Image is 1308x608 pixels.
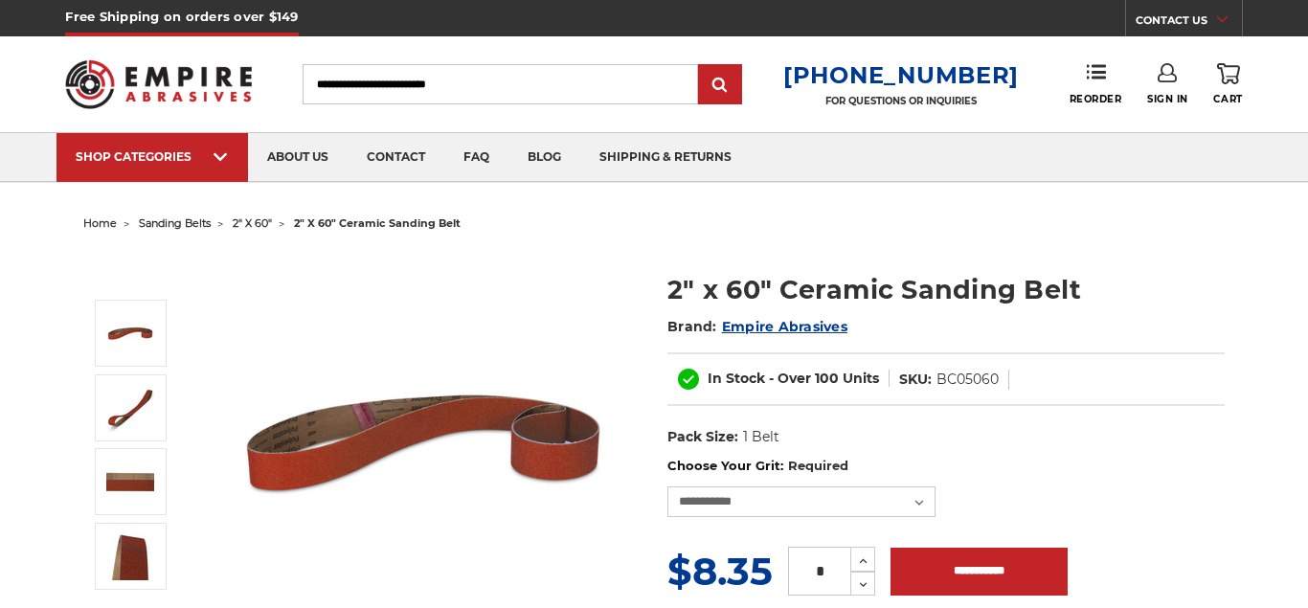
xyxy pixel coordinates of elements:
a: about us [248,133,348,182]
dd: 1 Belt [743,427,779,447]
div: SHOP CATEGORIES [76,149,229,164]
input: Submit [701,66,739,104]
a: sanding belts [139,216,211,230]
img: 2" x 60" Cer Sanding Belt [106,458,154,506]
span: Units [843,370,879,387]
span: $8.35 [667,548,773,595]
h1: 2" x 60" Ceramic Sanding Belt [667,271,1225,308]
small: Required [788,458,848,473]
span: 100 [815,370,839,387]
span: Brand: [667,318,717,335]
a: Empire Abrasives [722,318,847,335]
a: home [83,216,117,230]
span: Reorder [1070,93,1122,105]
img: 2" x 60" Ceramic Pipe Sanding Belt [106,309,154,357]
span: In Stock [708,370,765,387]
dd: BC05060 [936,370,999,390]
p: FOR QUESTIONS OR INQUIRIES [783,95,1019,107]
label: Choose Your Grit: [667,457,1225,476]
a: blog [508,133,580,182]
a: Cart [1213,63,1242,105]
dt: Pack Size: [667,427,738,447]
a: Reorder [1070,63,1122,104]
img: Empire Abrasives [65,48,251,121]
span: Sign In [1147,93,1188,105]
a: contact [348,133,444,182]
span: - Over [769,370,811,387]
a: [PHONE_NUMBER] [783,61,1019,89]
span: Cart [1213,93,1242,105]
img: 2" x 60" Ceramic Sanding Belt [106,384,154,432]
dt: SKU: [899,370,932,390]
a: shipping & returns [580,133,751,182]
span: 2" x 60" ceramic sanding belt [294,216,461,230]
img: 2" x 60" - Ceramic Sanding Belt [106,532,154,580]
a: faq [444,133,508,182]
a: 2" x 60" [233,216,272,230]
a: CONTACT US [1136,10,1242,36]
